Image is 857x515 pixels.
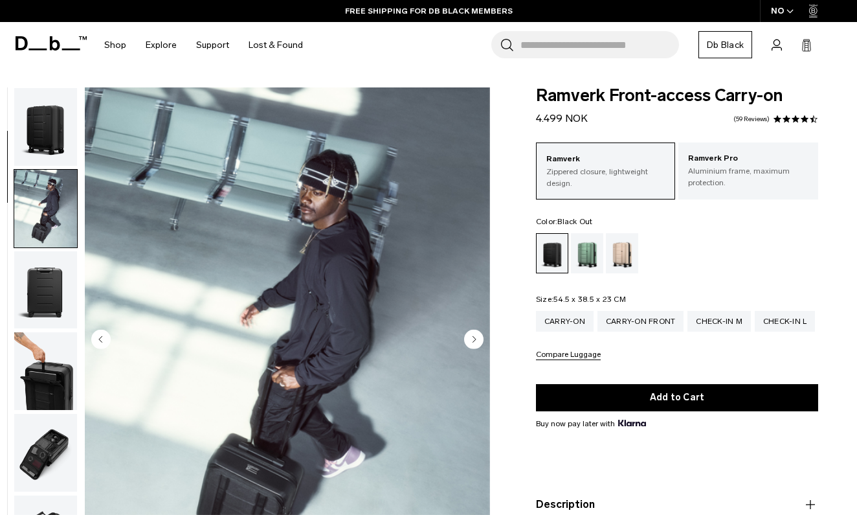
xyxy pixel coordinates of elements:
img: Ramverk-front-access.png [14,414,77,492]
a: Check-in M [687,311,751,332]
button: Ramverk-front-access.png [14,413,78,492]
nav: Main Navigation [95,22,313,68]
img: Ramverk Front-access Carry-on Black Out [14,170,77,247]
p: Zippered closure, lightweight design. [546,166,665,189]
p: Ramverk [546,153,665,166]
a: Carry-on Front [597,311,684,332]
img: Ramverk Front-access Carry-on Black Out [14,251,77,329]
span: 4.499 NOK [536,112,588,124]
img: {"height" => 20, "alt" => "Klarna"} [618,420,646,426]
img: Ramverk Front-access Carry-on Black Out [14,88,77,166]
button: Previous slide [91,330,111,352]
a: Carry-on [536,311,594,332]
a: Lost & Found [249,22,303,68]
img: Ramverk-front-access-1.png [14,332,77,410]
a: Ramverk Pro Aluminium frame, maximum protection. [678,143,818,198]
button: Ramverk Front-access Carry-on Black Out [14,87,78,166]
legend: Color: [536,218,593,225]
a: Fogbow Beige [606,233,638,273]
button: Description [536,497,818,512]
button: Compare Luggage [536,350,601,360]
a: 59 reviews [733,116,770,122]
span: 54.5 x 38.5 x 23 CM [553,295,626,304]
span: Buy now pay later with [536,418,646,429]
a: Db Black [698,31,752,58]
a: Support [196,22,229,68]
button: Ramverk-front-access-1.png [14,332,78,411]
a: Explore [146,22,177,68]
button: Ramverk Front-access Carry-on Black Out [14,169,78,248]
button: Next slide [464,330,484,352]
a: Check-in L [755,311,816,332]
span: Black Out [557,217,592,226]
a: Green Ray [571,233,603,273]
a: FREE SHIPPING FOR DB BLACK MEMBERS [345,5,513,17]
span: Ramverk Front-access Carry-on [536,87,818,104]
button: Ramverk Front-access Carry-on Black Out [14,251,78,330]
a: Shop [104,22,126,68]
button: Add to Cart [536,384,818,411]
p: Aluminium frame, maximum protection. [688,165,808,189]
a: Black Out [536,233,568,273]
p: Ramverk Pro [688,152,808,165]
legend: Size: [536,295,626,303]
